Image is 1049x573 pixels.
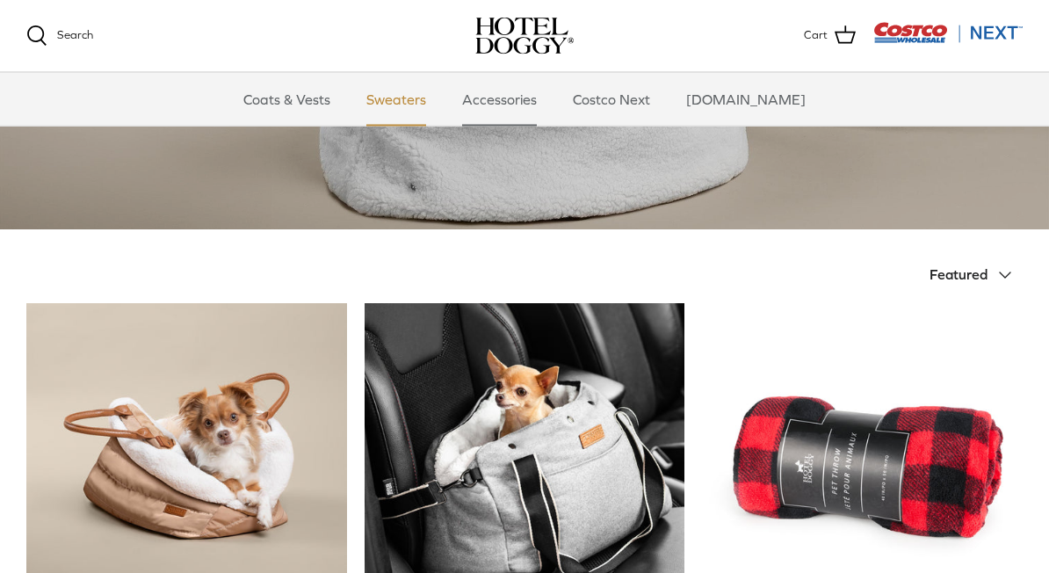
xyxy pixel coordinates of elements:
[873,33,1023,47] a: Visit Costco Next
[446,73,553,126] a: Accessories
[930,257,1023,295] button: Featured
[670,73,821,126] a: [DOMAIN_NAME]
[475,18,574,54] a: hoteldoggy.com hoteldoggycom
[804,26,828,45] span: Cart
[804,25,856,47] a: Cart
[557,73,666,126] a: Costco Next
[351,73,442,126] a: Sweaters
[228,73,346,126] a: Coats & Vests
[930,267,988,283] span: Featured
[26,25,93,47] a: Search
[57,28,93,41] span: Search
[873,22,1023,44] img: Costco Next
[475,18,574,54] img: hoteldoggycom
